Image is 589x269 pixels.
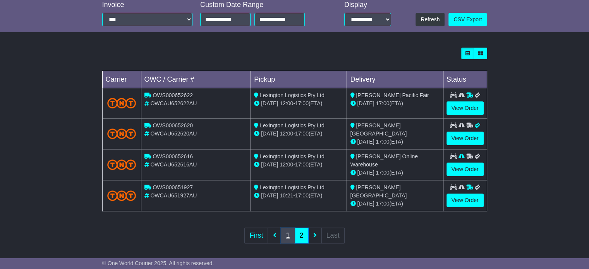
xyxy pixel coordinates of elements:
[244,228,268,243] a: First
[200,1,323,9] div: Custom Date Range
[254,161,343,169] div: - (ETA)
[254,192,343,200] div: - (ETA)
[448,13,487,26] a: CSV Export
[260,153,325,159] span: Lexington Logistics Pty Ltd
[446,101,484,115] a: View Order
[280,130,293,137] span: 12:00
[280,192,293,199] span: 10:21
[261,130,278,137] span: [DATE]
[254,99,343,108] div: - (ETA)
[102,260,214,266] span: © One World Courier 2025. All rights reserved.
[141,71,251,88] td: OWC / Carrier #
[344,1,391,9] div: Display
[150,192,197,199] span: OWCAU651927AU
[443,71,487,88] td: Status
[350,200,440,208] div: (ETA)
[153,122,193,129] span: OWS000652620
[261,100,278,106] span: [DATE]
[150,130,197,137] span: OWCAU652620AU
[260,92,325,98] span: Lexington Logistics Pty Ltd
[376,200,389,207] span: 17:00
[295,161,309,168] span: 17:00
[261,192,278,199] span: [DATE]
[350,99,440,108] div: (ETA)
[446,163,484,176] a: View Order
[357,200,374,207] span: [DATE]
[150,100,197,106] span: OWCAU652622AU
[446,194,484,207] a: View Order
[294,228,308,243] a: 2
[261,161,278,168] span: [DATE]
[350,169,440,177] div: (ETA)
[281,228,295,243] a: 1
[260,184,325,190] span: Lexington Logistics Pty Ltd
[280,100,293,106] span: 12:00
[376,100,389,106] span: 17:00
[153,92,193,98] span: OWS000652622
[347,71,443,88] td: Delivery
[260,122,325,129] span: Lexington Logistics Pty Ltd
[251,71,347,88] td: Pickup
[357,100,374,106] span: [DATE]
[150,161,197,168] span: OWCAU652616AU
[153,153,193,159] span: OWS000652616
[357,170,374,176] span: [DATE]
[357,139,374,145] span: [DATE]
[376,139,389,145] span: 17:00
[356,92,429,98] span: [PERSON_NAME] Pacific Fair
[153,184,193,190] span: OWS000651927
[446,132,484,145] a: View Order
[107,129,136,139] img: TNT_Domestic.png
[376,170,389,176] span: 17:00
[107,159,136,170] img: TNT_Domestic.png
[416,13,445,26] button: Refresh
[350,122,407,137] span: [PERSON_NAME] [GEOGRAPHIC_DATA]
[102,71,141,88] td: Carrier
[350,153,417,168] span: [PERSON_NAME] Online Warehouse
[350,184,407,199] span: [PERSON_NAME] [GEOGRAPHIC_DATA]
[254,130,343,138] div: - (ETA)
[295,100,309,106] span: 17:00
[295,130,309,137] span: 17:00
[280,161,293,168] span: 12:00
[295,192,309,199] span: 17:00
[350,138,440,146] div: (ETA)
[107,190,136,201] img: TNT_Domestic.png
[107,98,136,108] img: TNT_Domestic.png
[102,1,193,9] div: Invoice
